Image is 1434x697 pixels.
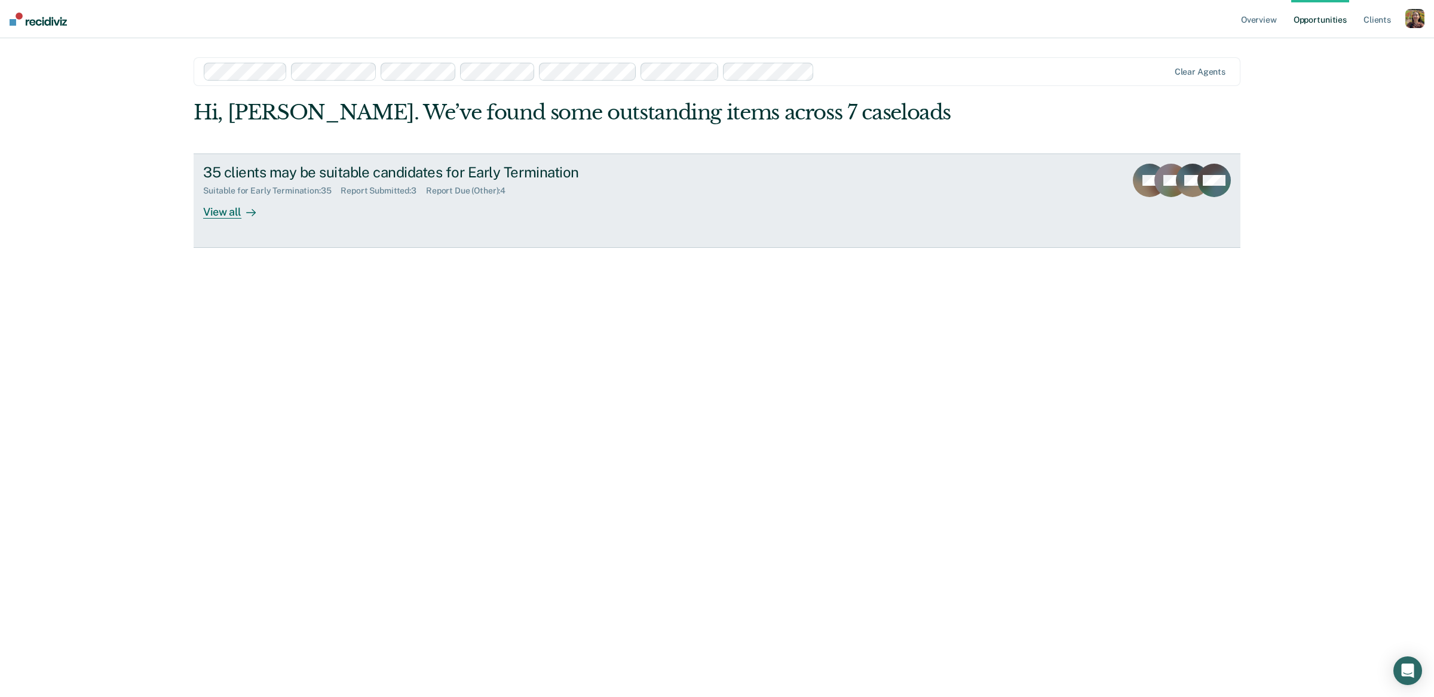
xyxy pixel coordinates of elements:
[1393,656,1422,685] div: Open Intercom Messenger
[203,195,270,219] div: View all
[341,186,426,196] div: Report Submitted : 3
[203,186,341,196] div: Suitable for Early Termination : 35
[203,164,623,181] div: 35 clients may be suitable candidates for Early Termination
[10,13,67,26] img: Recidiviz
[1175,67,1225,77] div: Clear agents
[194,153,1240,248] a: 35 clients may be suitable candidates for Early TerminationSuitable for Early Termination:35Repor...
[194,100,1031,125] div: Hi, [PERSON_NAME]. We’ve found some outstanding items across 7 caseloads
[426,186,515,196] div: Report Due (Other) : 4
